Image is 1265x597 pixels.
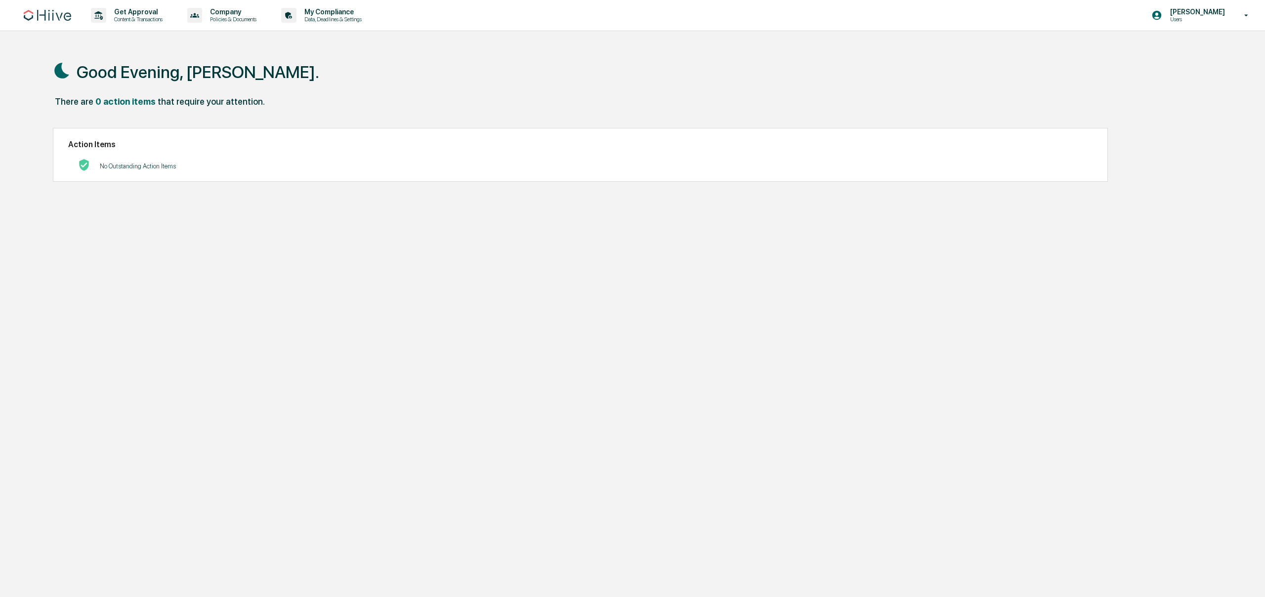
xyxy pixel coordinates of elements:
div: that require your attention. [158,96,265,107]
p: Data, Deadlines & Settings [296,16,367,23]
p: [PERSON_NAME] [1162,8,1230,16]
div: 0 action items [95,96,156,107]
p: Get Approval [106,8,168,16]
p: Users [1162,16,1230,23]
div: There are [55,96,93,107]
p: My Compliance [296,8,367,16]
h1: Good Evening, [PERSON_NAME]. [77,62,319,82]
p: Policies & Documents [202,16,261,23]
img: No Actions logo [78,159,90,171]
h2: Action Items [68,140,1093,149]
img: logo [24,10,71,21]
p: No Outstanding Action Items [100,162,176,170]
p: Company [202,8,261,16]
p: Content & Transactions [106,16,168,23]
